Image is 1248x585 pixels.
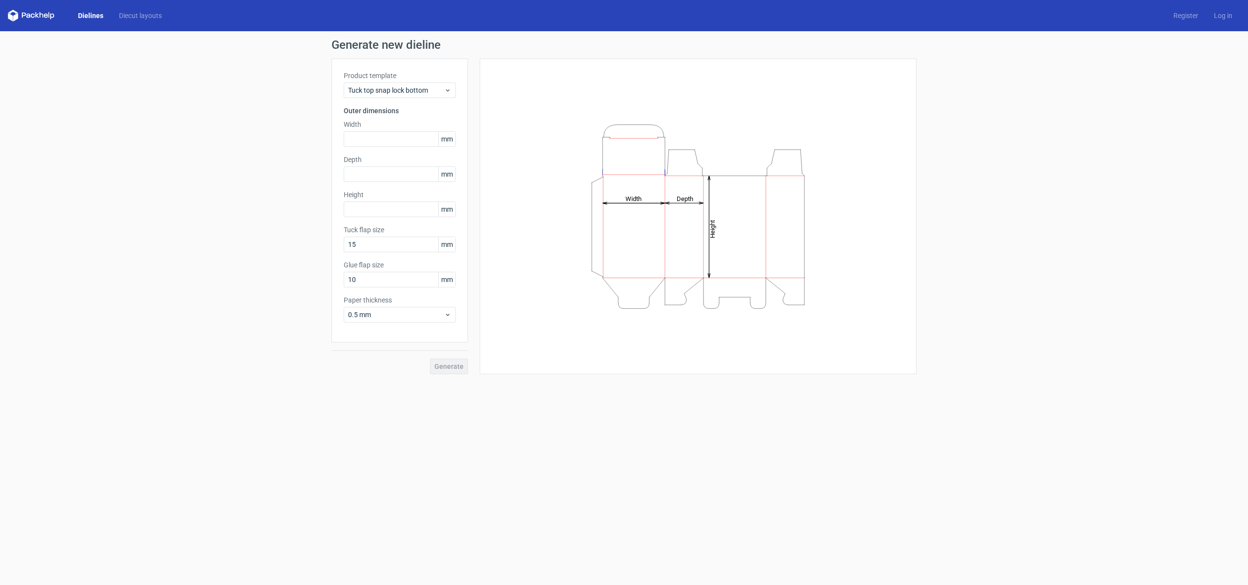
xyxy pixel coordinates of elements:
label: Glue flap size [344,260,456,270]
a: Diecut layouts [111,11,170,20]
h3: Outer dimensions [344,106,456,116]
span: mm [438,237,455,252]
span: Tuck top snap lock bottom [348,85,444,95]
span: mm [438,132,455,146]
span: mm [438,202,455,217]
label: Depth [344,155,456,164]
span: 0.5 mm [348,310,444,320]
tspan: Width [625,195,642,202]
span: mm [438,167,455,182]
label: Tuck flap size [344,225,456,235]
a: Log in [1206,11,1240,20]
label: Width [344,120,456,129]
label: Paper thickness [344,295,456,305]
tspan: Depth [677,195,693,202]
a: Dielines [70,11,111,20]
label: Product template [344,71,456,81]
span: mm [438,272,455,287]
h1: Generate new dieline [331,39,916,51]
label: Height [344,190,456,200]
tspan: Height [709,220,716,238]
a: Register [1166,11,1206,20]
